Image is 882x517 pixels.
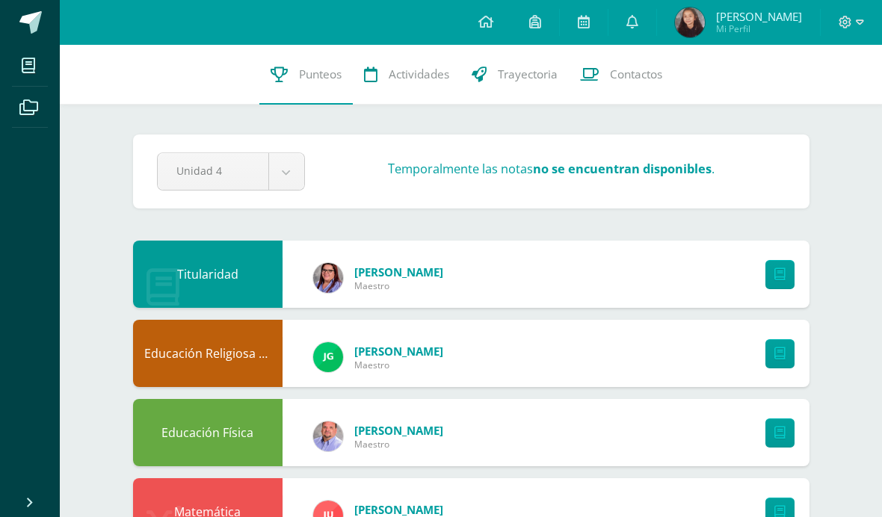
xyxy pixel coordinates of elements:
span: Unidad 4 [176,153,250,188]
div: Titularidad [133,241,283,308]
a: Unidad 4 [158,153,304,190]
span: Actividades [389,66,449,82]
img: 6c58b5a751619099581147680274b29f.png [313,421,343,451]
a: Actividades [353,45,460,105]
h3: Temporalmente las notas . [388,161,715,177]
span: [PERSON_NAME] [716,9,802,24]
span: [PERSON_NAME] [354,423,443,438]
span: Contactos [610,66,662,82]
span: Maestro [354,438,443,451]
span: Punteos [299,66,342,82]
img: 572731e916f884d71ba8e5c6726a44ec.png [675,7,705,37]
span: Maestro [354,279,443,292]
div: Educación Física [133,399,283,466]
span: Maestro [354,359,443,371]
span: [PERSON_NAME] [354,264,443,279]
div: Educación Religiosa Escolar [133,320,283,387]
span: Mi Perfil [716,22,802,35]
a: Contactos [569,45,673,105]
a: Punteos [259,45,353,105]
img: fda4ebce342fd1e8b3b59cfba0d95288.png [313,263,343,293]
span: [PERSON_NAME] [354,344,443,359]
img: 3da61d9b1d2c0c7b8f7e89c78bbce001.png [313,342,343,372]
span: [PERSON_NAME] [354,502,443,517]
a: Trayectoria [460,45,569,105]
span: Trayectoria [498,66,558,82]
strong: no se encuentran disponibles [533,161,712,177]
